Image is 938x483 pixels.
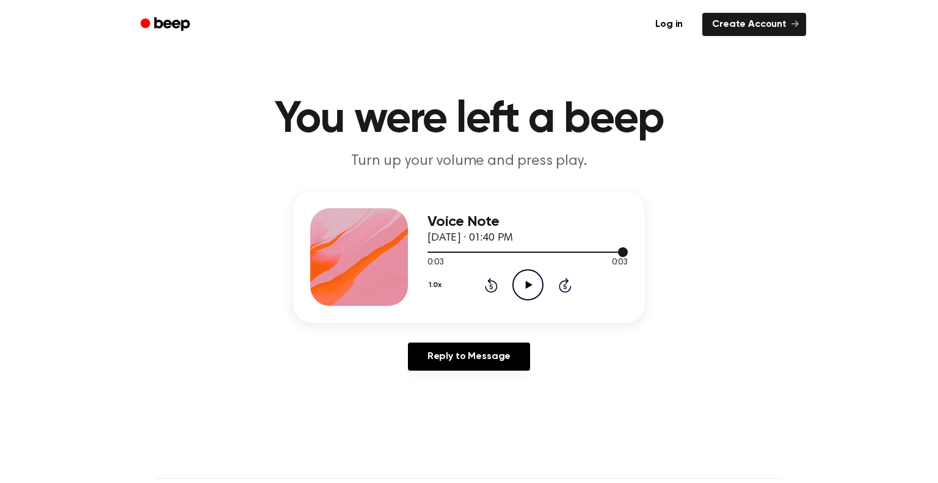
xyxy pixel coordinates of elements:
h3: Voice Note [427,214,628,230]
span: 0:03 [427,256,443,269]
h1: You were left a beep [156,98,782,142]
span: [DATE] · 01:40 PM [427,233,513,244]
a: Create Account [702,13,806,36]
button: 1.0x [427,275,446,296]
span: 0:03 [612,256,628,269]
a: Log in [643,10,695,38]
a: Beep [132,13,201,37]
a: Reply to Message [408,343,530,371]
p: Turn up your volume and press play. [234,151,703,172]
